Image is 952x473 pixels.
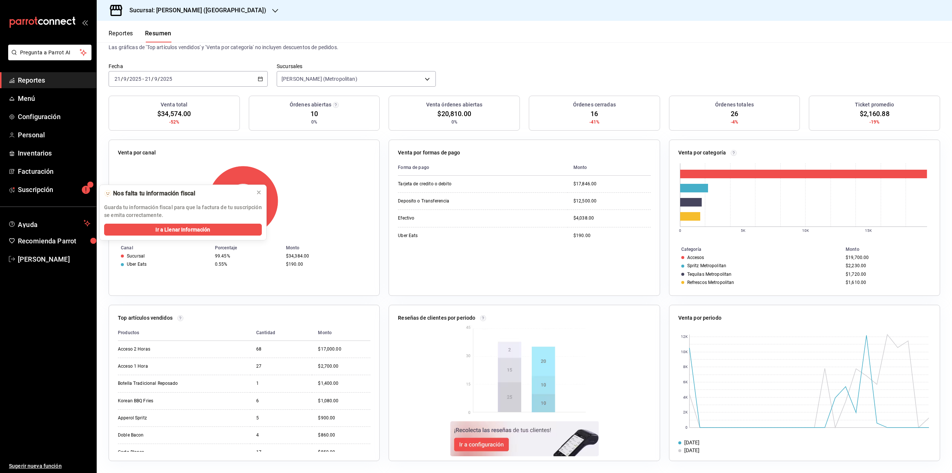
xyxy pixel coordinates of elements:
text: 10K [802,228,809,233]
span: / [121,76,123,82]
div: $190.00 [286,262,367,267]
div: 27 [256,363,306,370]
input: ---- [160,76,173,82]
div: 6 [256,398,306,404]
h3: Venta órdenes abiertas [426,101,483,109]
div: 5 [256,415,306,421]
div: $1,610.00 [846,280,928,285]
p: Venta por categoría [678,149,726,157]
span: Pregunta a Parrot AI [20,49,80,57]
span: 16 [591,109,598,119]
p: Venta por periodo [678,314,721,322]
p: El porcentaje se calcula comparando el período actual con el anterior, ej. semana actual vs. sema... [109,36,940,51]
th: Cantidad [250,325,312,341]
div: $2,230.00 [846,263,928,268]
div: Refrescos Metropolitan [687,280,734,285]
span: Ayuda [18,219,81,228]
div: $190.00 [573,233,651,239]
th: Monto [567,160,651,176]
p: Reseñas de clientes por periodo [398,314,475,322]
h3: Sucursal: [PERSON_NAME] ([GEOGRAPHIC_DATA]) [123,6,266,15]
p: Venta por formas de pago [398,149,460,157]
div: navigation tabs [109,30,171,42]
div: 99.45% [215,253,280,259]
div: 4 [256,432,306,438]
text: 5K [741,228,746,233]
div: Botella Tradicional Reposado [118,380,192,387]
div: Tequilas Metropolitan [687,272,732,277]
th: Monto [283,244,379,252]
span: [PERSON_NAME] (Metropolitan) [282,75,357,83]
span: $2,160.88 [860,109,890,119]
div: Acceso 2 Horas [118,346,192,352]
div: Doble Bacon [118,432,192,438]
span: $20,810.00 [437,109,471,119]
text: 6K [683,380,688,384]
span: - [142,76,144,82]
a: Pregunta a Parrot AI [5,54,91,62]
th: Forma de pago [398,160,567,176]
div: $17,000.00 [318,346,370,352]
span: 26 [731,109,738,119]
input: -- [145,76,151,82]
div: Spritz Metropolitan [687,263,726,268]
th: Productos [118,325,250,341]
text: 0 [679,228,681,233]
button: Resumen [145,30,171,42]
div: Apperol Spritz [118,415,192,421]
span: Recomienda Parrot [18,236,90,246]
span: Configuración [18,112,90,122]
div: $900.00 [318,415,370,421]
span: Sugerir nueva función [9,462,90,470]
span: Suscripción [18,185,90,195]
h3: Órdenes cerradas [573,101,616,109]
text: 0 [685,426,688,430]
div: Efectivo [398,215,472,221]
div: Acceso 1 Hora [118,363,192,370]
th: Categoría [669,245,843,253]
span: -52% [169,119,180,125]
div: Deposito o Transferencia [398,198,472,204]
div: Tarjeta de credito o debito [398,181,472,187]
h3: Órdenes totales [715,101,754,109]
text: 12K [681,335,688,339]
div: 68 [256,346,306,352]
input: -- [123,76,127,82]
text: 8K [683,365,688,369]
span: Ir a Llenar Información [155,226,210,234]
input: -- [154,76,158,82]
span: Reportes [18,75,90,85]
div: [DATE] [684,439,700,447]
div: $850.00 [318,449,370,456]
span: / [151,76,154,82]
div: 1 [256,380,306,387]
h3: Ticket promedio [855,101,894,109]
th: Porcentaje [212,244,283,252]
label: Sucursales [277,64,436,69]
th: Canal [109,244,212,252]
text: 15K [865,228,872,233]
text: 2K [683,410,688,415]
span: $34,574.00 [157,109,191,119]
p: Guarda tu información fiscal para que la factura de tu suscripción se emita correctamente. [104,204,262,219]
text: 4K [683,396,688,400]
input: -- [114,76,121,82]
div: $2,700.00 [318,363,370,370]
div: $4,038.00 [573,215,651,221]
span: -41% [589,119,600,125]
button: open_drawer_menu [82,19,88,25]
span: 0% [451,119,457,125]
div: Korean BBQ Fries [118,398,192,404]
div: $12,500.00 [573,198,651,204]
button: Ir a Llenar Información [104,224,262,236]
div: $1,400.00 [318,380,370,387]
button: Pregunta a Parrot AI [8,45,91,60]
span: -4% [731,119,738,125]
p: Venta por canal [118,149,156,157]
div: Sucursal [127,253,145,259]
span: 10 [311,109,318,119]
div: Accesos [687,255,704,260]
div: $860.00 [318,432,370,438]
span: Menú [18,93,90,103]
button: Reportes [109,30,133,42]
